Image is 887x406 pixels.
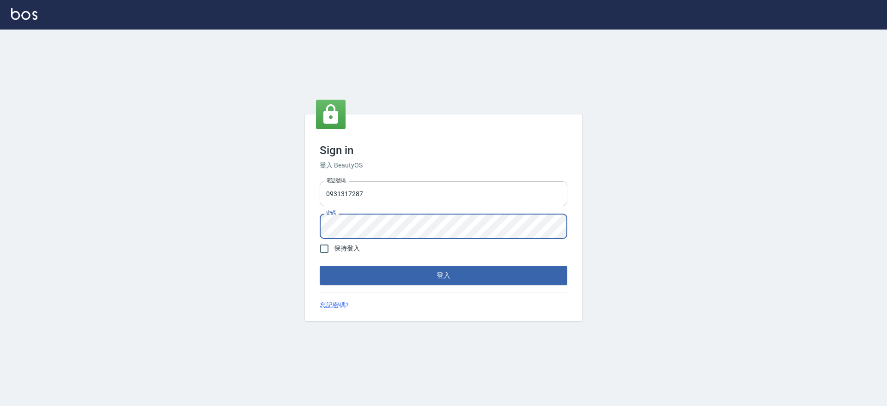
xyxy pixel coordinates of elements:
[320,300,349,310] a: 忘記密碼?
[320,266,567,285] button: 登入
[334,244,360,253] span: 保持登入
[11,8,37,20] img: Logo
[320,161,567,170] h6: 登入 BeautyOS
[326,177,346,184] label: 電話號碼
[326,209,336,216] label: 密碼
[320,144,567,157] h3: Sign in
